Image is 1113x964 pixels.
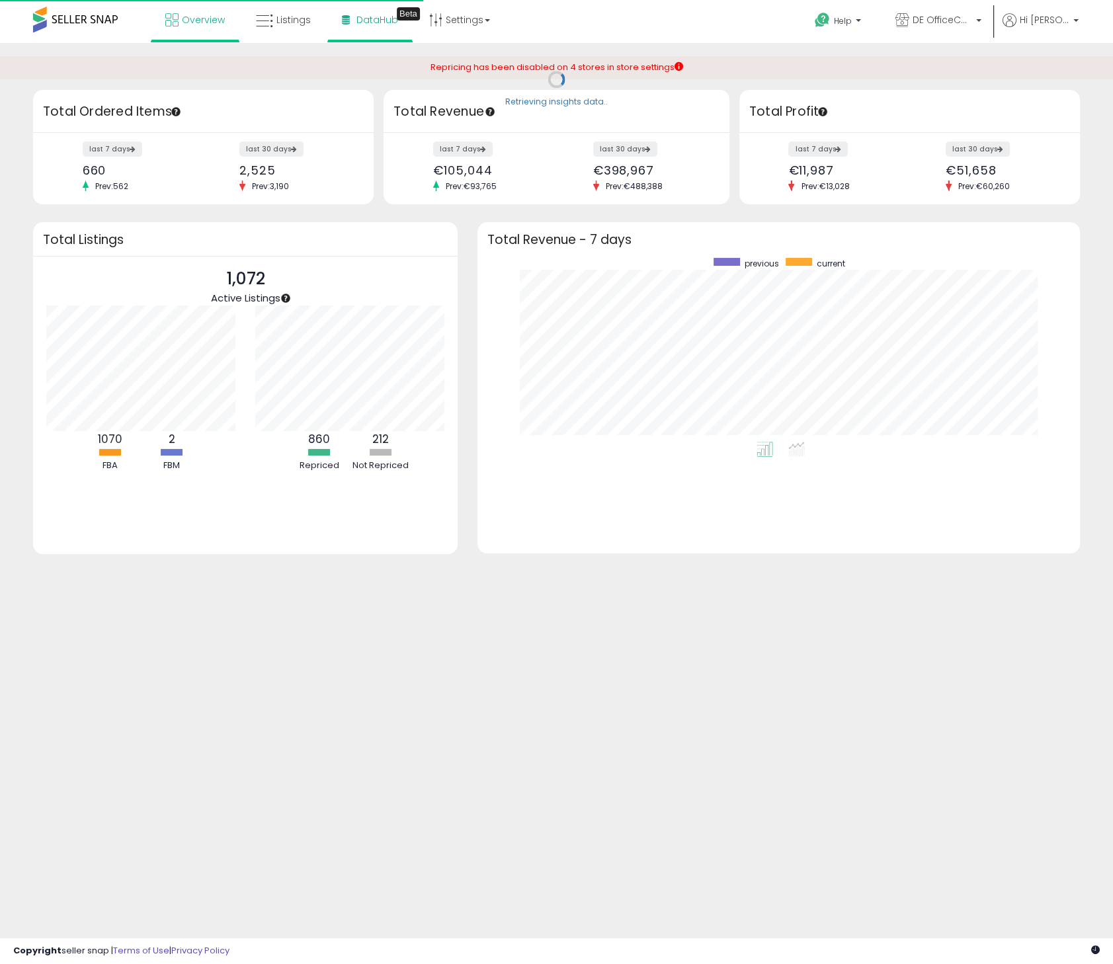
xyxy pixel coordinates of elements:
span: Prev: 3,190 [245,181,296,192]
b: 860 [308,431,330,447]
label: last 30 days [593,141,657,157]
p: 1,072 [211,266,280,292]
label: last 7 days [788,141,848,157]
h3: Total Revenue [393,102,720,121]
i: Get Help [814,12,831,28]
span: Active Listings [211,291,280,305]
h3: Total Revenue - 7 days [487,235,1070,245]
div: 660 [83,163,194,177]
div: Tooltip anchor [280,292,292,304]
span: Prev: 562 [89,181,135,192]
div: €11,987 [788,163,899,177]
label: last 7 days [83,141,142,157]
div: Repriced [290,460,349,472]
h3: Total Ordered Items [43,102,364,121]
b: 1070 [98,431,122,447]
div: FBM [142,460,202,472]
b: 212 [372,431,389,447]
span: Prev: €60,260 [952,181,1016,192]
h3: Total Listings [43,235,448,245]
div: FBA [81,460,140,472]
span: previous [745,258,779,269]
h3: Total Profit [749,102,1070,121]
a: Help [804,2,874,43]
div: €51,658 [946,163,1057,177]
label: last 30 days [239,141,304,157]
span: DE OfficeCom Solutions DE [913,13,972,26]
div: Retrieving insights data.. [505,96,608,108]
span: Prev: €13,028 [794,181,856,192]
b: 2 [169,431,175,447]
label: last 7 days [433,141,493,157]
div: Tooltip anchor [484,106,496,118]
span: Prev: €488,388 [599,181,669,192]
span: DataHub [356,13,398,26]
span: Overview [182,13,225,26]
div: €398,967 [593,163,706,177]
div: Not Repriced [351,460,411,472]
span: Hi [PERSON_NAME] [1020,13,1069,26]
div: Tooltip anchor [170,106,182,118]
span: Prev: €93,765 [439,181,503,192]
div: Tooltip anchor [817,106,829,118]
div: 2,525 [239,163,350,177]
span: Listings [276,13,311,26]
div: €105,044 [433,163,546,177]
a: Hi [PERSON_NAME] [1003,13,1079,43]
span: current [817,258,845,269]
label: last 30 days [946,141,1010,157]
div: Tooltip anchor [397,7,420,20]
span: Help [834,15,852,26]
div: Repricing has been disabled on 4 stores in store settings [431,61,683,74]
